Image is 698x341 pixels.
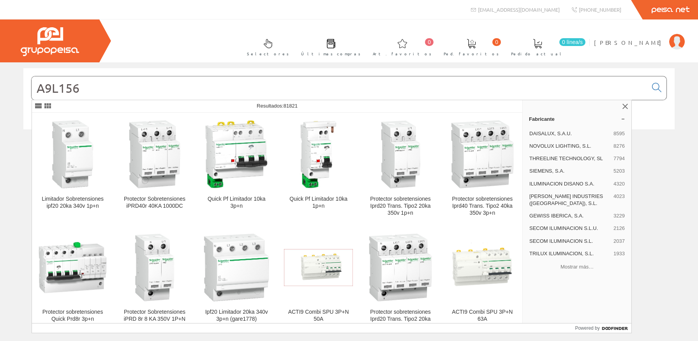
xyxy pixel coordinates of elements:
[613,238,625,245] span: 2037
[448,243,517,292] img: ACTI9 Combi SPU 3P+N 63A
[114,226,195,339] a: Protector Sobretensiones iPRD 8r 8 KA 350V 1P+N Protector Sobretensiones iPRD 8r 8 KA 350V 1P+N
[448,196,517,217] div: Protector sobretensiones Iprd40 Trans. Tipo2 40ka 350v 3p+n
[120,233,189,302] img: Protector Sobretensiones iPRD 8r 8 KA 350V 1P+N
[526,261,628,274] button: Mostrar más…
[366,309,435,330] div: Protector sobretensiones Iprd20 Trans. Tipo2 20ka 350v 3p+n
[529,193,610,207] span: [PERSON_NAME] INDUSTRIES ([GEOGRAPHIC_DATA]), S.L.
[278,226,359,339] a: ACTI9 Combi SPU 3P+N 50A ACTI9 Combi SPU 3P+N 50A
[529,225,610,232] span: SECOM ILUMINACION S.L.U.
[613,193,625,207] span: 4023
[529,180,610,187] span: ILUMINACION DISANO S.A.
[120,120,189,189] img: Protector Sobretensiones iPRD40r 40KA 1000DC
[613,143,625,150] span: 8276
[284,196,353,210] div: Quick Pf Limitador 10ka 1p+n
[32,113,113,226] a: Limitador Sobretensiones ipf20 20ka 340v 1p+n Limitador Sobretensiones ipf20 20ka 340v 1p+n
[559,38,585,46] span: 0 línea/s
[301,50,361,58] span: Últimas compras
[366,196,435,217] div: Protector sobretensiones Iprd20 Trans. Tipo2 20ka 350v 1p+n
[38,196,107,210] div: Limitador Sobretensiones ipf20 20ka 340v 1p+n
[284,249,353,286] img: ACTI9 Combi SPU 3P+N 50A
[38,120,107,189] img: Limitador Sobretensiones ipf20 20ka 340v 1p+n
[529,238,610,245] span: SECOM ILUMINACION S.L.
[202,196,271,210] div: Quick Pf Limitador 10ka 3p+n
[360,226,441,339] a: Protector sobretensiones Iprd20 Trans. Tipo2 20ka 350v 3p+n Protector sobretensiones Iprd20 Trans...
[529,212,610,219] span: GEWISS IBERICA, S.A.
[529,130,610,137] span: DAISALUX, S.A.U.
[529,168,610,175] span: SIEMENS, S.A.
[575,325,599,332] span: Powered by
[575,323,631,333] a: Powered by
[120,309,189,323] div: Protector Sobretensiones iPRD 8r 8 KA 350V 1P+N
[373,50,432,58] span: Art. favoritos
[196,226,277,339] a: Ipf20 Limitador 20ka 340v 3p+n (gare1778) Ipf20 Limitador 20ka 340v 3p+n (gare1778)
[278,113,359,226] a: Quick Pf Limitador 10ka 1p+n Quick Pf Limitador 10ka 1p+n
[442,113,523,226] a: Protector sobretensiones Iprd40 Trans. Tipo2 40ka 350v 3p+n Protector sobretensiones Iprd40 Trans...
[529,155,610,162] span: THREELINE TECHNOLOGY, SL
[32,76,647,100] input: Buscar...
[613,155,625,162] span: 7794
[202,309,271,323] div: Ipf20 Limitador 20ka 340v 3p+n (gare1778)
[120,196,189,210] div: Protector Sobretensiones iPRD40r 40KA 1000DC
[613,180,625,187] span: 4320
[529,143,610,150] span: NOVOLUX LIGHTING, S.L.
[478,6,560,13] span: [EMAIL_ADDRESS][DOMAIN_NAME]
[202,233,271,302] img: Ipf20 Limitador 20ka 340v 3p+n (gare1778)
[257,103,298,109] span: Resultados:
[360,113,441,226] a: Protector sobretensiones Iprd20 Trans. Tipo2 20ka 350v 1p+n Protector sobretensiones Iprd20 Trans...
[196,113,277,226] a: Quick Pf Limitador 10ka 3p+n Quick Pf Limitador 10ka 3p+n
[594,32,685,40] a: [PERSON_NAME]
[594,39,665,46] span: [PERSON_NAME]
[613,250,625,257] span: 1933
[38,233,107,302] img: Protector sobretensiones Quick Prd8r 3p+n
[579,6,621,13] span: [PHONE_NUMBER]
[529,250,610,257] span: TRILUX ILUMINACION, S.L.
[114,113,195,226] a: Protector Sobretensiones iPRD40r 40KA 1000DC Protector Sobretensiones iPRD40r 40KA 1000DC
[613,168,625,175] span: 5203
[613,212,625,219] span: 3229
[284,309,353,323] div: ACTI9 Combi SPU 3P+N 50A
[202,120,271,189] img: Quick Pf Limitador 10ka 3p+n
[284,120,353,189] img: Quick Pf Limitador 10ka 1p+n
[425,38,434,46] span: 0
[448,120,517,189] img: Protector sobretensiones Iprd40 Trans. Tipo2 40ka 350v 3p+n
[32,226,113,339] a: Protector sobretensiones Quick Prd8r 3p+n Protector sobretensiones Quick Prd8r 3p+n
[442,226,523,339] a: ACTI9 Combi SPU 3P+N 63A ACTI9 Combi SPU 3P+N 63A
[284,103,298,109] span: 81821
[293,32,365,61] a: Últimas compras
[21,27,79,56] img: Grupo Peisa
[366,120,435,189] img: Protector sobretensiones Iprd20 Trans. Tipo2 20ka 350v 1p+n
[23,139,675,146] div: © Grupo Peisa
[511,50,564,58] span: Pedido actual
[492,38,501,46] span: 0
[239,32,293,61] a: Selectores
[523,113,631,125] a: Fabricante
[38,309,107,323] div: Protector sobretensiones Quick Prd8r 3p+n
[444,50,499,58] span: Ped. favoritos
[613,130,625,137] span: 8595
[247,50,289,58] span: Selectores
[366,233,435,302] img: Protector sobretensiones Iprd20 Trans. Tipo2 20ka 350v 3p+n
[613,225,625,232] span: 2126
[448,309,517,323] div: ACTI9 Combi SPU 3P+N 63A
